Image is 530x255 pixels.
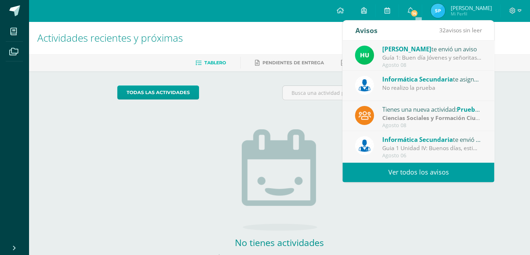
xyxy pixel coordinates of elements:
[382,153,482,159] div: Agosto 06
[382,135,453,144] span: Informática Secundaria
[242,129,317,231] img: no_activities.png
[450,11,492,17] span: Mi Perfil
[431,4,445,18] img: ac6ab78ee49454d42c39790e8e911a07.png
[342,162,494,182] a: Ver todos los avisos
[341,57,380,69] a: Entregadas
[283,86,441,100] input: Busca una actividad próxima aquí...
[355,20,377,40] div: Avisos
[382,44,482,54] div: te envió un aviso
[204,60,226,65] span: Tablero
[382,122,482,129] div: Agosto 08
[195,57,226,69] a: Tablero
[382,75,453,83] span: Informática Secundaria
[382,84,482,92] div: No realizo la prueba
[262,60,324,65] span: Pendientes de entrega
[355,136,374,155] img: 6ed6846fa57649245178fca9fc9a58dd.png
[457,105,506,113] span: Prueba de Logro
[382,62,482,68] div: Agosto 08
[382,74,482,84] div: te asignó un comentario en 'Prueba Corta 1' para 'Tecnología para el Aprendizaje y la Comunicació...
[382,54,482,62] div: Guía 1: Buen día Jóvenes y señoritas que San Juan Bosco Y María Auxiliadora les Bendigan. Por med...
[208,236,351,249] h2: No tienes actividades
[117,85,199,99] a: todas las Actividades
[410,9,418,17] span: 14
[382,105,482,114] div: Tienes una nueva actividad:
[355,76,374,95] img: 6ed6846fa57649245178fca9fc9a58dd.png
[382,135,482,144] div: te envió un aviso
[450,4,492,11] span: [PERSON_NAME]
[382,45,431,53] span: [PERSON_NAME]
[255,57,324,69] a: Pendientes de entrega
[355,46,374,65] img: fd23069c3bd5c8dde97a66a86ce78287.png
[439,26,445,34] span: 32
[37,31,183,45] span: Actividades recientes y próximas
[439,26,482,34] span: avisos sin leer
[382,144,482,152] div: Guia 1 Unidad IV: Buenos días, estimados estudiantes, es un gusto saludarles por este medio, les ...
[382,114,482,122] div: | Prueba de Logro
